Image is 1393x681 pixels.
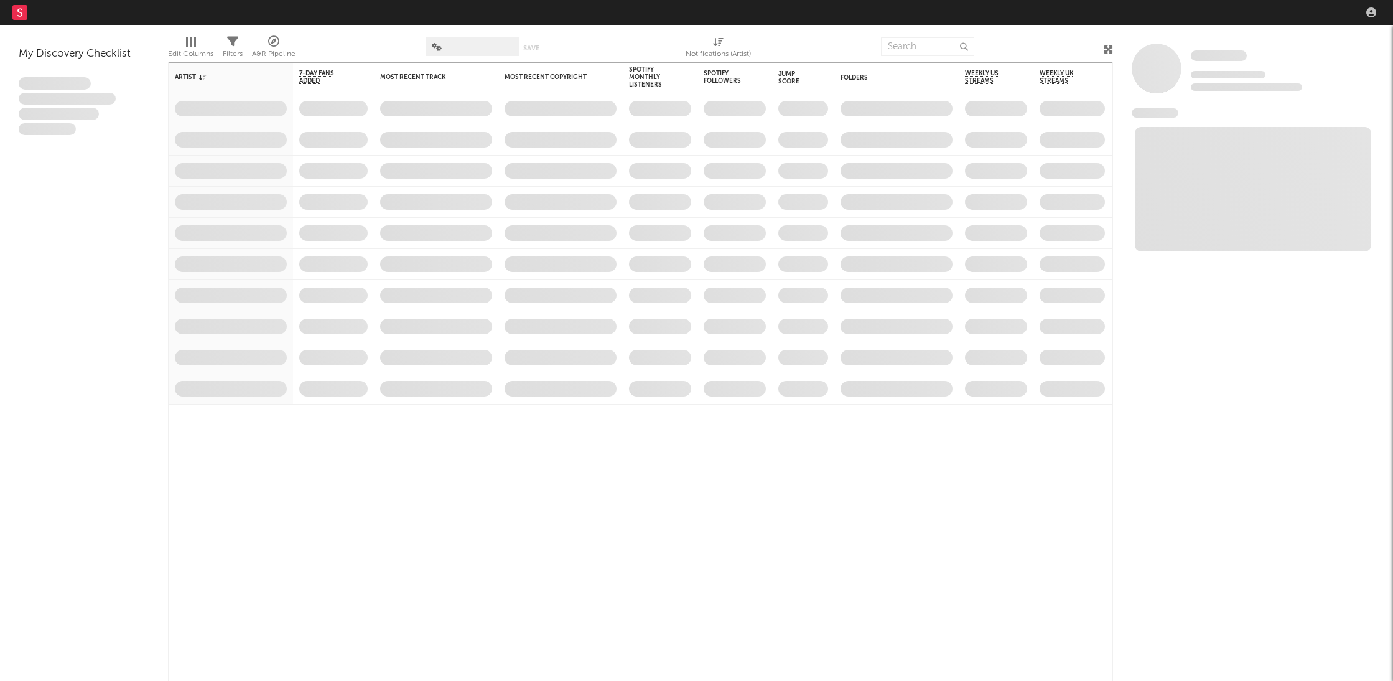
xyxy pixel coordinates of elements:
div: Jump Score [778,70,809,85]
span: Lorem ipsum dolor [19,77,91,90]
span: News Feed [1132,108,1178,118]
span: Weekly US Streams [965,70,1009,85]
input: Search... [881,37,974,56]
div: Spotify Followers [704,70,747,85]
span: Praesent ac interdum [19,108,99,120]
div: Artist [175,73,268,81]
span: Weekly UK Streams [1040,70,1086,85]
div: Filters [223,31,243,67]
div: Edit Columns [168,47,213,62]
div: Notifications (Artist) [686,31,751,67]
div: Notifications (Artist) [686,47,751,62]
span: Aliquam viverra [19,123,76,136]
span: Some Artist [1191,50,1247,61]
span: Tracking Since: [DATE] [1191,71,1265,78]
span: 0 fans last week [1191,83,1302,91]
div: Filters [223,47,243,62]
button: Save [523,45,539,52]
div: Most Recent Track [380,73,473,81]
a: Some Artist [1191,50,1247,62]
div: My Discovery Checklist [19,47,149,62]
div: A&R Pipeline [252,31,296,67]
div: Most Recent Copyright [505,73,598,81]
div: Spotify Monthly Listeners [629,66,673,88]
div: Edit Columns [168,31,213,67]
div: A&R Pipeline [252,47,296,62]
div: Folders [841,74,934,82]
span: 7-Day Fans Added [299,70,349,85]
span: Integer aliquet in purus et [19,93,116,105]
